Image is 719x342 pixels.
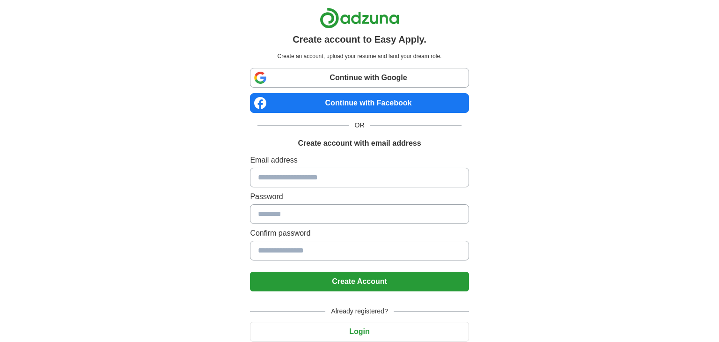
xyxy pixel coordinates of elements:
label: Confirm password [250,228,469,239]
button: Create Account [250,272,469,291]
a: Continue with Facebook [250,93,469,113]
a: Continue with Google [250,68,469,88]
label: Email address [250,155,469,166]
a: Login [250,327,469,335]
button: Login [250,322,469,342]
h1: Create account with email address [298,138,421,149]
img: Adzuna logo [320,7,399,29]
span: OR [349,120,370,130]
span: Already registered? [325,306,393,316]
label: Password [250,191,469,202]
p: Create an account, upload your resume and land your dream role. [252,52,467,60]
h1: Create account to Easy Apply. [293,32,426,46]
